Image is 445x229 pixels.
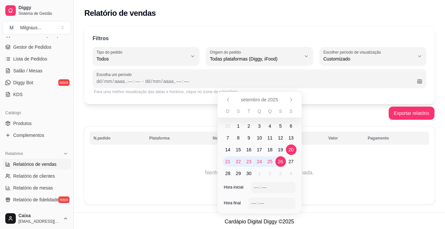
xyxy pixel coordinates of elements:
div: / [151,78,153,85]
span: domingo, 31 de agosto de 2025 [223,121,233,131]
span: 13 [289,135,294,141]
div: Data inicial [97,77,141,85]
span: Relatório de clientes [13,173,55,179]
h2: Relatório de vendas [84,8,156,18]
div: hora, [253,184,260,191]
div: hora, [251,200,257,206]
span: Diggy Bot [13,79,33,86]
span: Relatórios [5,151,23,156]
div: mês, Data final, [153,78,161,85]
span: segunda-feira, 8 de setembro de 2025 [233,133,244,143]
div: minuto, Data inicial, [134,78,141,85]
span: Q [268,108,272,114]
span: 2 [269,170,271,177]
div: dia, Data final, [145,78,151,85]
span: Hora inicial [224,185,243,190]
span: sábado, 6 de setembro de 2025 [286,121,296,131]
span: Relatório de fidelidade [13,196,59,203]
span: 18 [267,146,273,153]
span: Diggy [18,5,68,11]
td: Nenhum pedido recebido na data selecionada. [90,146,429,199]
span: - [142,77,144,85]
span: KDS [13,91,23,98]
span: S [279,108,282,114]
th: N.pedido [90,132,145,145]
span: terça-feira, 30 de setembro de 2025 [244,168,254,179]
button: Anterior [223,94,233,105]
div: Data final [145,77,412,85]
th: Plataforma [145,132,209,145]
span: 31 [225,123,231,129]
span: 5 [279,123,282,129]
div: minuto, [261,184,267,191]
div: , [125,78,127,85]
span: Sistema de Gestão [18,11,68,16]
span: 3 [258,123,261,129]
span: quinta-feira, 4 de setembro de 2025 [265,121,275,131]
button: Exportar relatório [389,107,434,120]
label: Escolher período de visualização [323,49,383,55]
div: hora, Data inicial, [127,78,133,85]
span: [EMAIL_ADDRESS][DOMAIN_NAME] [18,219,60,224]
div: / [161,78,163,85]
span: 14 [225,146,231,153]
span: S [290,108,292,114]
span: sexta-feira, 12 de setembro de 2025 [275,133,286,143]
button: Select a team [3,21,71,34]
span: 21 [225,158,231,165]
div: dia, Data inicial, [96,78,102,85]
th: Nome [209,132,251,145]
span: 10 [257,135,262,141]
button: Calendário [414,76,425,87]
span: terça-feira, 2 de setembro de 2025 [244,121,254,131]
span: domingo, 7 de setembro de 2025 [223,133,233,143]
span: 26 [278,158,283,165]
span: 3 [279,170,282,177]
div: minuto, [258,200,265,206]
span: S [237,108,240,114]
span: 15 [236,146,241,153]
span: Caixa [18,213,60,219]
th: Valor [324,132,364,145]
span: 17 [257,146,262,153]
span: segunda-feira, 1 de setembro de 2025 [233,121,244,131]
div: minuto, Data final, [183,78,190,85]
div: Calendário [217,92,302,214]
div: , [174,78,176,85]
span: Salão / Mesas [13,67,42,74]
div: : [256,200,259,206]
span: quarta-feira, 1 de outubro de 2025 [254,168,265,179]
span: Todas plataformas (Diggy, iFood) [210,56,301,62]
span: sexta-feira, 5 de setembro de 2025 [275,121,286,131]
span: 24 [257,158,262,165]
span: T [247,108,250,114]
span: quinta-feira, 11 de setembro de 2025 [265,133,275,143]
div: : [181,78,184,85]
span: Escolha um período [97,72,422,77]
span: sábado, 13 de setembro de 2025 [286,133,296,143]
div: setembro de 2025 [217,92,302,214]
div: ano, Data inicial, [114,78,125,85]
span: quinta-feira, 18 de setembro de 2025 [265,144,275,155]
div: ano, Data final, [163,78,174,85]
button: Próximo [286,94,296,105]
span: setembro de 2025 [241,96,278,103]
span: Customizado [323,56,414,62]
span: quarta-feira, 24 de setembro de 2025 selecionado [254,156,265,167]
span: Lista de Pedidos [13,56,47,62]
span: 11 [267,135,273,141]
span: 9 [248,135,250,141]
label: Tipo do pedido [97,49,125,55]
div: / [112,78,115,85]
span: 29 [236,170,241,177]
span: terça-feira, 23 de setembro de 2025 selecionado [244,156,254,167]
div: hora, Data final, [176,78,182,85]
span: domingo, 14 de setembro de 2025 [223,144,233,155]
span: segunda-feira, 29 de setembro de 2025 [233,168,244,179]
span: Gestor de Pedidos [13,44,51,50]
th: Pagamento [364,132,429,145]
span: 1 [258,170,261,177]
th: Tipo [288,132,324,145]
span: 6 [290,123,292,129]
table: setembro de 2025 [217,108,302,179]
